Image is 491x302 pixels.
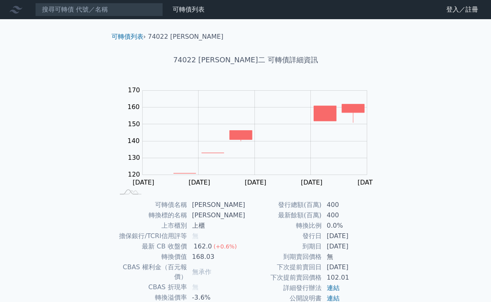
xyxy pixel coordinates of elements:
[327,294,340,302] a: 連結
[358,179,379,186] tspan: [DATE]
[128,120,140,128] tspan: 150
[192,283,199,291] span: 無
[440,3,485,16] a: 登入／註冊
[301,179,322,186] tspan: [DATE]
[133,179,154,186] tspan: [DATE]
[115,262,187,282] td: CBAS 權利金（百元報價）
[111,32,146,42] li: ›
[128,171,140,178] tspan: 120
[322,272,377,283] td: 102.01
[173,6,205,13] a: 可轉債列表
[127,103,140,111] tspan: 160
[105,54,386,66] h1: 74022 [PERSON_NAME]二 可轉債詳細資訊
[192,268,211,276] span: 無承作
[246,241,322,252] td: 到期日
[246,200,322,210] td: 發行總額(百萬)
[246,272,322,283] td: 下次提前賣回價格
[128,86,140,94] tspan: 170
[213,243,237,250] span: (+0.6%)
[115,221,187,231] td: 上市櫃別
[246,283,322,293] td: 詳細發行辦法
[322,241,377,252] td: [DATE]
[187,252,246,262] td: 168.03
[123,86,380,186] g: Chart
[192,242,214,251] div: 162.0
[246,221,322,231] td: 轉換比例
[245,179,266,186] tspan: [DATE]
[322,221,377,231] td: 0.0%
[187,200,246,210] td: [PERSON_NAME]
[128,154,140,161] tspan: 130
[192,232,199,240] span: 無
[115,200,187,210] td: 可轉債名稱
[327,284,340,292] a: 連結
[322,200,377,210] td: 400
[322,262,377,272] td: [DATE]
[115,252,187,262] td: 轉換價值
[246,252,322,262] td: 到期賣回價格
[111,33,143,40] a: 可轉債列表
[322,252,377,262] td: 無
[246,231,322,241] td: 發行日
[322,231,377,241] td: [DATE]
[246,262,322,272] td: 下次提前賣回日
[115,231,187,241] td: 擔保銀行/TCRI信用評等
[35,3,163,16] input: 搜尋可轉債 代號／名稱
[189,179,210,186] tspan: [DATE]
[322,210,377,221] td: 400
[187,210,246,221] td: [PERSON_NAME]
[246,210,322,221] td: 最新餘額(百萬)
[115,210,187,221] td: 轉換標的名稱
[148,32,223,42] li: 74022 [PERSON_NAME]
[115,241,187,252] td: 最新 CB 收盤價
[115,282,187,292] td: CBAS 折現率
[173,104,364,173] g: Series
[187,221,246,231] td: 上櫃
[127,137,140,145] tspan: 140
